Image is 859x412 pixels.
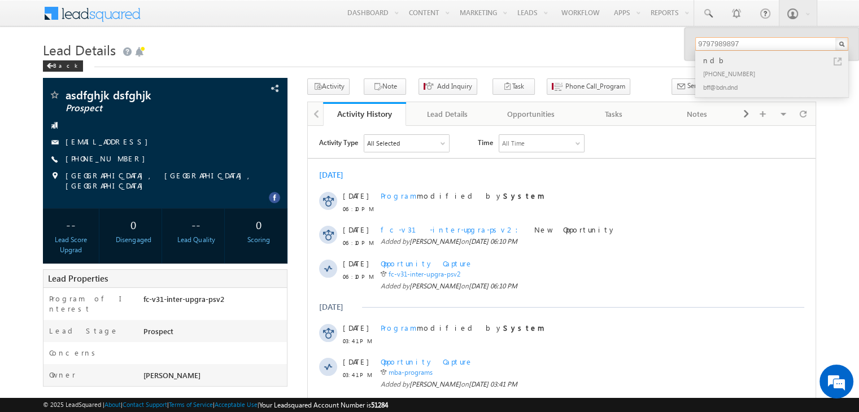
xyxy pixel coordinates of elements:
[35,274,60,284] span: [DATE]
[108,214,159,235] div: 0
[35,287,69,297] span: 03:41 PM
[81,144,152,152] a: fc-v31-inter-upgra-psv2
[35,354,69,365] span: 07:03 PM
[499,107,563,121] div: Opportunities
[547,78,630,95] button: Phone Call_Program
[123,401,167,408] a: Contact Support
[141,326,287,341] div: Prospect
[43,41,116,59] span: Lead Details
[35,65,60,75] span: [DATE]
[185,6,212,33] div: Minimize live chat window
[161,254,210,262] span: [DATE] 03:41 PM
[35,133,60,143] span: [DATE]
[35,146,69,156] span: 06:10 PM
[195,341,237,351] strong: System
[104,401,121,408] a: About
[582,107,646,121] div: Tasks
[226,99,308,108] span: New Opportunity
[11,44,48,54] div: [DATE]
[66,170,264,191] span: [GEOGRAPHIC_DATA], [GEOGRAPHIC_DATA], [GEOGRAPHIC_DATA]
[143,370,200,380] span: [PERSON_NAME]
[49,370,76,380] label: Owner
[35,375,60,385] span: [DATE]
[665,107,729,121] div: Notes
[102,111,153,120] span: [PERSON_NAME]
[701,54,852,67] div: ndb
[73,341,237,352] span: modified by
[73,341,109,351] span: Program
[49,326,119,336] label: Lead Stage
[35,341,60,352] span: [DATE]
[332,108,398,119] div: Activity History
[371,401,388,409] span: 51284
[102,156,153,164] span: [PERSON_NAME]
[259,401,388,409] span: Your Leadsquared Account Number is
[59,12,92,23] div: All Selected
[701,67,852,80] div: [PHONE_NUMBER]
[161,111,210,120] span: [DATE] 06:10 PM
[73,286,445,296] span: Added by on
[169,401,213,408] a: Terms of Service
[73,308,109,317] span: Program
[171,235,221,245] div: Lead Quality
[73,99,217,108] span: fc-v31-inter-upgra-psv2
[215,401,258,408] a: Acceptable Use
[364,78,406,95] button: Note
[195,308,269,317] strong: [PERSON_NAME]
[102,254,153,262] span: [PERSON_NAME]
[73,155,445,165] span: Added by on
[194,12,217,23] div: All Time
[195,197,237,207] strong: System
[43,60,83,72] div: Back
[73,231,165,240] span: Opportunity Capture
[73,375,109,385] span: Program
[19,59,47,74] img: d_60004797649_company_0_60004797649
[323,102,406,126] a: Activity History
[108,235,159,245] div: Disengaged
[170,8,185,25] span: Time
[73,65,109,74] span: Program
[73,375,269,385] span: modified by
[307,78,350,95] button: Activity
[35,78,69,88] span: 06:10 PM
[437,81,472,91] span: Add Inquiry
[234,235,284,245] div: Scoring
[46,235,96,255] div: Lead Score Upgrad
[66,89,217,100] span: asdfghjk dsfghjk
[73,65,237,75] span: modified by
[415,107,479,121] div: Lead Details
[66,103,217,114] span: Prospect
[418,78,477,95] button: Add Inquiry
[73,197,109,207] span: Program
[81,242,125,251] a: mba-programs
[161,286,210,295] span: [DATE] 03:41 PM
[35,210,69,220] span: 03:41 PM
[11,176,48,186] div: [DATE]
[56,9,141,26] div: All Selected
[48,273,108,284] span: Lead Properties
[35,231,60,241] span: [DATE]
[43,400,388,410] span: © 2025 LeadSquared | | | | |
[35,99,60,109] span: [DATE]
[687,81,720,91] span: Send Email
[35,388,69,398] span: 07:03 PM
[73,274,154,283] span: mba-programs
[195,65,237,74] strong: System
[406,102,489,126] a: Lead Details
[163,274,245,283] span: New Opportunity
[46,214,96,235] div: --
[49,348,99,358] label: Concerns
[234,214,284,235] div: 0
[573,102,656,126] a: Tasks
[35,321,69,331] span: 07:03 PM
[102,286,153,295] span: [PERSON_NAME]
[15,104,206,314] textarea: Type your message and hit 'Enter'
[66,137,154,146] a: [EMAIL_ADDRESS]
[35,197,60,207] span: [DATE]
[35,112,69,122] span: 06:10 PM
[73,133,165,142] span: Opportunity Capture
[43,60,89,69] a: Back
[171,214,221,235] div: --
[49,293,132,314] label: Program of Interest
[35,308,60,318] span: [DATE]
